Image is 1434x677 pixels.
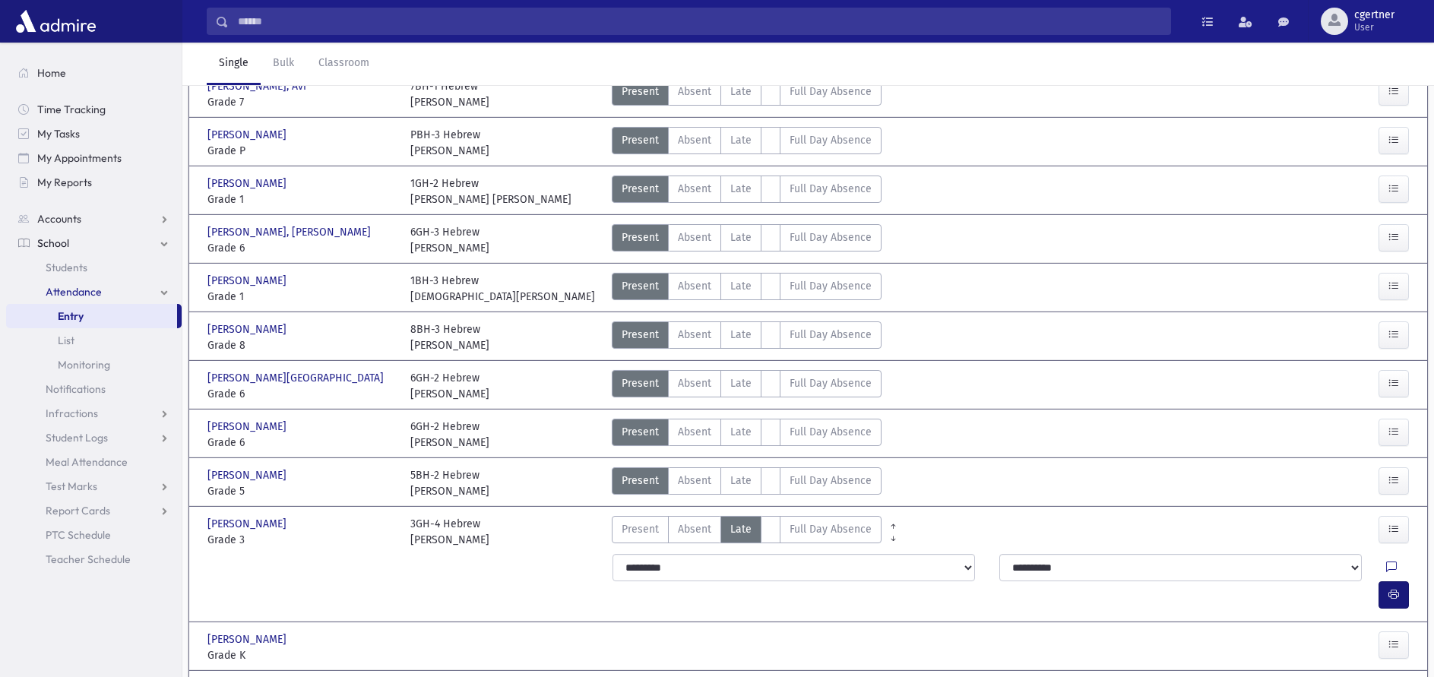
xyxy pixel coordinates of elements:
span: Present [622,84,659,100]
span: Absent [678,132,711,148]
span: Meal Attendance [46,455,128,469]
a: My Tasks [6,122,182,146]
span: Late [730,473,752,489]
span: Grade 6 [207,386,395,402]
span: [PERSON_NAME], [PERSON_NAME] [207,224,374,240]
span: Absent [678,521,711,537]
span: Grade 5 [207,483,395,499]
a: Home [6,61,182,85]
div: AttTypes [612,321,882,353]
a: Students [6,255,182,280]
span: Late [730,327,752,343]
div: AttTypes [612,273,882,305]
div: PBH-3 Hebrew [PERSON_NAME] [410,127,489,159]
span: Full Day Absence [790,278,872,294]
span: Absent [678,84,711,100]
span: My Appointments [37,151,122,165]
span: [PERSON_NAME], Avi [207,78,309,94]
span: [PERSON_NAME][GEOGRAPHIC_DATA] [207,370,387,386]
div: 1GH-2 Hebrew [PERSON_NAME] [PERSON_NAME] [410,176,571,207]
span: Teacher Schedule [46,552,131,566]
span: Late [730,181,752,197]
span: Notifications [46,382,106,396]
span: My Reports [37,176,92,189]
a: PTC Schedule [6,523,182,547]
div: AttTypes [612,467,882,499]
span: PTC Schedule [46,528,111,542]
span: Grade 1 [207,289,395,305]
span: Late [730,132,752,148]
span: Attendance [46,285,102,299]
span: Grade 6 [207,240,395,256]
div: 1BH-3 Hebrew [DEMOGRAPHIC_DATA][PERSON_NAME] [410,273,595,305]
a: My Appointments [6,146,182,170]
a: Report Cards [6,498,182,523]
div: 7BH-1 Hebrew [PERSON_NAME] [410,78,489,110]
span: Monitoring [58,358,110,372]
span: Late [730,84,752,100]
div: AttTypes [612,370,882,402]
span: Present [622,375,659,391]
a: Classroom [306,43,381,85]
div: 3GH-4 Hebrew [PERSON_NAME] [410,516,489,548]
span: [PERSON_NAME] [207,321,290,337]
span: Students [46,261,87,274]
a: Infractions [6,401,182,425]
span: My Tasks [37,127,80,141]
span: Full Day Absence [790,424,872,440]
div: 6GH-2 Hebrew [PERSON_NAME] [410,419,489,451]
span: Test Marks [46,479,97,493]
span: Grade K [207,647,395,663]
input: Search [229,8,1170,35]
span: Report Cards [46,504,110,517]
a: Meal Attendance [6,450,182,474]
span: Absent [678,473,711,489]
a: Single [207,43,261,85]
span: Student Logs [46,431,108,444]
span: Late [730,229,752,245]
span: [PERSON_NAME] [207,516,290,532]
div: 8BH-3 Hebrew [PERSON_NAME] [410,321,489,353]
div: 6GH-2 Hebrew [PERSON_NAME] [410,370,489,402]
a: Student Logs [6,425,182,450]
span: Grade 3 [207,532,395,548]
span: Full Day Absence [790,473,872,489]
span: Grade 7 [207,94,395,110]
a: School [6,231,182,255]
span: Full Day Absence [790,327,872,343]
span: Full Day Absence [790,84,872,100]
a: My Reports [6,170,182,195]
span: Present [622,327,659,343]
a: Time Tracking [6,97,182,122]
div: 5BH-2 Hebrew [PERSON_NAME] [410,467,489,499]
span: Late [730,424,752,440]
div: AttTypes [612,127,882,159]
span: Absent [678,181,711,197]
span: [PERSON_NAME] [207,127,290,143]
span: Full Day Absence [790,521,872,537]
div: 6GH-3 Hebrew [PERSON_NAME] [410,224,489,256]
span: [PERSON_NAME] [207,419,290,435]
a: List [6,328,182,353]
a: Entry [6,304,177,328]
div: AttTypes [612,78,882,110]
span: Absent [678,278,711,294]
span: Present [622,132,659,148]
a: Bulk [261,43,306,85]
span: Grade 1 [207,191,395,207]
span: Absent [678,229,711,245]
span: Present [622,473,659,489]
span: Accounts [37,212,81,226]
img: AdmirePro [12,6,100,36]
span: Absent [678,327,711,343]
a: Teacher Schedule [6,547,182,571]
span: [PERSON_NAME] [207,176,290,191]
span: Grade P [207,143,395,159]
span: cgertner [1354,9,1394,21]
span: Entry [58,309,84,323]
span: Present [622,229,659,245]
a: Test Marks [6,474,182,498]
div: AttTypes [612,224,882,256]
span: Infractions [46,407,98,420]
span: Late [730,375,752,391]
